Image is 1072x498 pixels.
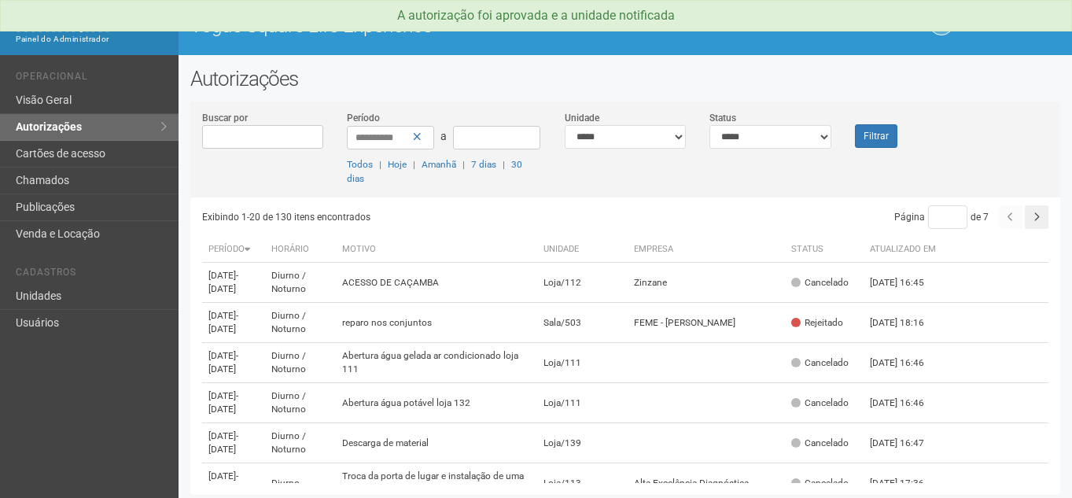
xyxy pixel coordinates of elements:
td: Diurno / Noturno [265,303,336,343]
h2: Autorizações [190,67,1060,90]
label: Período [347,111,380,125]
div: Cancelado [791,437,849,450]
td: [DATE] [202,423,265,463]
td: Sala/503 [537,303,628,343]
td: Loja/111 [537,343,628,383]
td: Diurno / Noturno [265,423,336,463]
th: Horário [265,237,336,263]
td: [DATE] 16:46 [864,343,950,383]
td: Loja/139 [537,423,628,463]
div: Cancelado [791,276,849,290]
td: reparo nos conjuntos [336,303,537,343]
h1: Vogue Square Life Experience [190,16,613,36]
td: Loja/112 [537,263,628,303]
th: Status [785,237,864,263]
div: Painel do Administrador [16,32,167,46]
td: Diurno / Noturno [265,383,336,423]
td: Abertura água potável loja 132 [336,383,537,423]
div: Rejeitado [791,316,843,330]
a: Amanhã [422,159,456,170]
th: Unidade [537,237,628,263]
a: Todos [347,159,373,170]
li: Cadastros [16,267,167,283]
th: Empresa [628,237,785,263]
span: a [440,130,447,142]
td: ACESSO DE CAÇAMBA [336,263,537,303]
a: 7 dias [471,159,496,170]
td: Abertura água gelada ar condicionado loja 111 [336,343,537,383]
button: Filtrar [855,124,897,148]
td: [DATE] 16:45 [864,263,950,303]
span: | [503,159,505,170]
th: Motivo [336,237,537,263]
td: [DATE] [202,383,265,423]
label: Unidade [565,111,599,125]
div: Exibindo 1-20 de 130 itens encontrados [202,205,628,229]
div: Cancelado [791,356,849,370]
td: Diurno / Noturno [265,343,336,383]
td: [DATE] 16:46 [864,383,950,423]
td: [DATE] 18:16 [864,303,950,343]
th: Período [202,237,265,263]
li: Operacional [16,71,167,87]
label: Buscar por [202,111,248,125]
span: | [379,159,381,170]
th: Atualizado em [864,237,950,263]
td: Diurno / Noturno [265,263,336,303]
td: [DATE] [202,343,265,383]
label: Status [709,111,736,125]
div: Cancelado [791,397,849,410]
div: Cancelado [791,477,849,490]
td: Descarga de material [336,423,537,463]
td: [DATE] 16:47 [864,423,950,463]
span: | [462,159,465,170]
td: [DATE] [202,303,265,343]
td: FEME - [PERSON_NAME] [628,303,785,343]
td: [DATE] [202,263,265,303]
td: Loja/111 [537,383,628,423]
span: | [413,159,415,170]
a: Hoje [388,159,407,170]
td: Zinzane [628,263,785,303]
span: Página de 7 [894,212,989,223]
